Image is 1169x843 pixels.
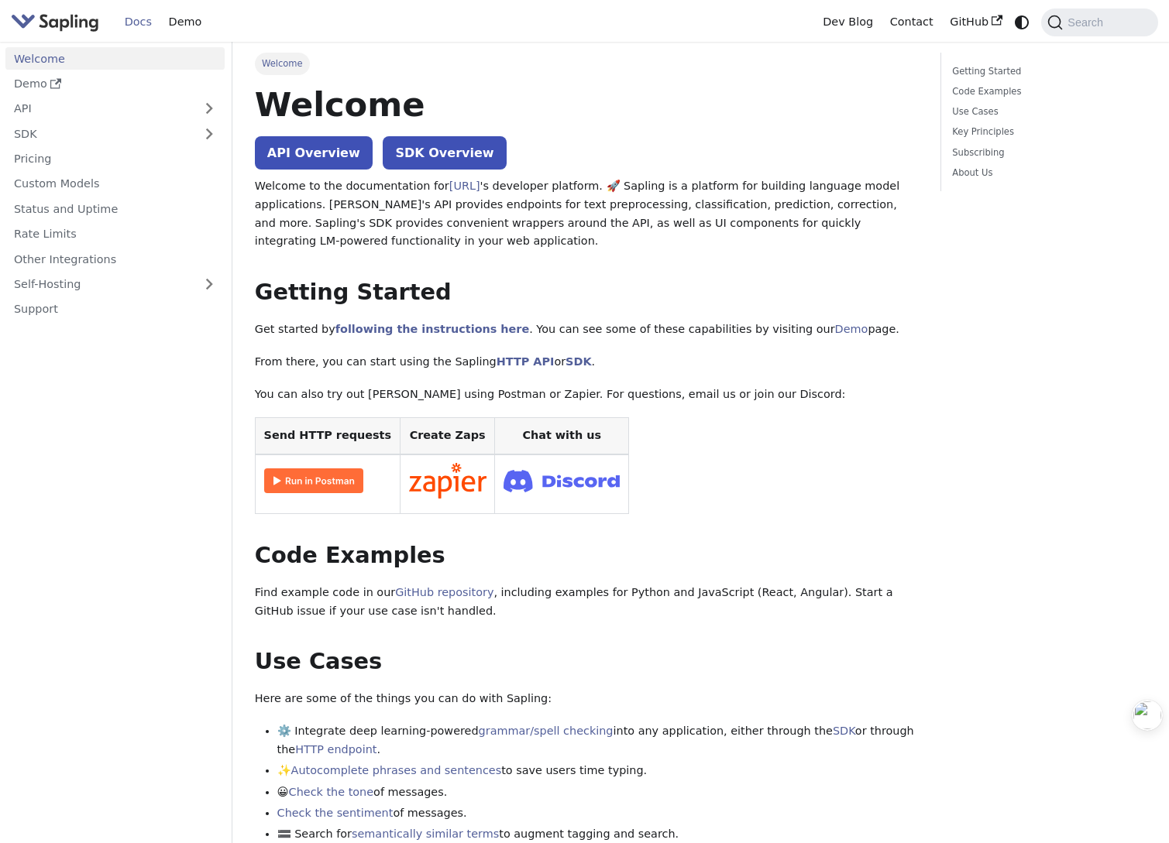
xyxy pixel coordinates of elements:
[5,248,225,270] a: Other Integrations
[5,273,225,296] a: Self-Hosting
[255,353,918,372] p: From there, you can start using the Sapling or .
[194,98,225,120] button: Expand sidebar category 'API'
[1011,11,1033,33] button: Switch between dark and light mode (currently system mode)
[289,786,373,798] a: Check the tone
[566,355,591,368] a: SDK
[941,10,1010,34] a: GitHub
[255,177,918,251] p: Welcome to the documentation for 's developer platform. 🚀 Sapling is a platform for building lang...
[400,418,495,454] th: Create Zaps
[277,722,919,759] li: ⚙️ Integrate deep learning-powered into any application, either through the or through the .
[495,418,629,454] th: Chat with us
[160,10,210,34] a: Demo
[5,122,194,145] a: SDK
[255,418,400,454] th: Send HTTP requests
[255,84,918,125] h1: Welcome
[255,542,918,570] h2: Code Examples
[255,584,918,621] p: Find example code in our , including examples for Python and JavaScript (React, Angular). Start a...
[277,804,919,823] li: of messages.
[255,690,918,708] p: Here are some of the things you can do with Sapling:
[833,725,855,737] a: SDK
[255,53,918,74] nav: Breadcrumbs
[952,166,1141,180] a: About Us
[255,279,918,307] h2: Getting Started
[5,73,225,95] a: Demo
[5,98,194,120] a: API
[295,743,376,756] a: HTTP endpoint
[395,586,493,598] a: GitHub repository
[255,136,373,170] a: API Overview
[335,323,529,335] a: following the instructions here
[383,136,506,170] a: SDK Overview
[277,783,919,802] li: 😀 of messages.
[5,298,225,320] a: Support
[952,125,1141,139] a: Key Principles
[409,463,487,499] img: Connect in Zapier
[11,11,105,33] a: Sapling.aiSapling.ai
[264,468,363,493] img: Run in Postman
[352,828,499,840] a: semantically similar terms
[479,725,614,737] a: grammar/spell checking
[1041,9,1157,36] button: Search (Command+K)
[5,47,225,70] a: Welcome
[449,180,480,192] a: [URL]
[5,223,225,245] a: Rate Limits
[814,10,881,34] a: Dev Blog
[952,64,1141,79] a: Getting Started
[255,648,918,676] h2: Use Cases
[291,764,502,776] a: Autocomplete phrases and sentences
[5,197,225,220] a: Status and Uptime
[835,323,868,335] a: Demo
[255,386,918,404] p: You can also try out [PERSON_NAME] using Postman or Zapier. For questions, email us or join our D...
[504,465,620,497] img: Join Discord
[5,173,225,195] a: Custom Models
[11,11,99,33] img: Sapling.ai
[277,807,394,819] a: Check the sentiment
[497,355,555,368] a: HTTP API
[952,84,1141,99] a: Code Examples
[882,10,942,34] a: Contact
[1063,16,1112,29] span: Search
[116,10,160,34] a: Docs
[952,105,1141,119] a: Use Cases
[277,762,919,780] li: ✨ to save users time typing.
[952,146,1141,160] a: Subscribing
[5,148,225,170] a: Pricing
[255,53,310,74] span: Welcome
[194,122,225,145] button: Expand sidebar category 'SDK'
[255,320,918,339] p: Get started by . You can see some of these capabilities by visiting our page.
